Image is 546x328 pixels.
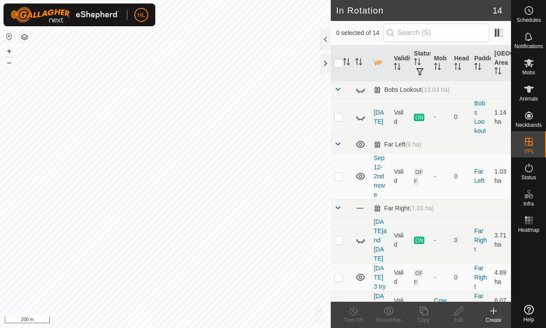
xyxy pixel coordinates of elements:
[131,317,164,325] a: Privacy Policy
[522,70,535,75] span: Mobs
[474,265,487,290] a: Far Right
[410,45,430,81] th: Status
[406,316,441,324] div: Copy
[374,205,434,212] div: Far Right
[451,153,471,199] td: 0
[491,45,511,81] th: [GEOGRAPHIC_DATA] Area
[422,86,450,93] span: (13.03 ha)
[430,45,451,81] th: Mob
[451,98,471,136] td: 0
[409,205,434,212] span: (7.33 ha)
[494,69,501,76] p-sorticon: Activate to sort
[524,149,533,154] span: VPs
[491,263,511,291] td: 4.69 ha
[4,57,14,68] button: –
[434,172,447,181] div: -
[474,64,481,71] p-sorticon: Activate to sort
[434,236,447,245] div: -
[390,153,410,199] td: Valid
[474,293,487,318] a: Far Right
[518,227,539,233] span: Heatmap
[336,28,383,38] span: 0 selected of 14
[523,201,534,206] span: Infra
[414,237,424,244] span: ON
[383,24,489,42] input: Search (S)
[491,217,511,263] td: 3.71 ha
[515,122,542,128] span: Neckbands
[371,316,406,324] div: Show/Hide
[434,273,447,282] div: -
[414,59,421,66] p-sorticon: Activate to sort
[491,153,511,199] td: 1.03 ha
[451,45,471,81] th: Head
[451,217,471,263] td: 0
[521,175,536,180] span: Status
[523,317,534,322] span: Help
[474,100,486,134] a: Bobs Lookout
[454,64,461,71] p-sorticon: Activate to sort
[514,44,543,49] span: Notifications
[19,32,30,42] button: Map Layers
[414,114,424,121] span: ON
[10,7,120,23] img: Gallagher Logo
[374,293,384,318] a: [DATE] 1st
[174,317,200,325] a: Contact Us
[491,291,511,319] td: 6.07 ha
[451,263,471,291] td: 0
[343,59,350,66] p-sorticon: Activate to sort
[370,45,390,81] th: VP
[434,64,441,71] p-sorticon: Activate to sort
[491,98,511,136] td: 1.14 ha
[374,265,385,290] a: [DATE] 3 try
[336,5,493,16] h2: In Rotation
[474,168,484,184] a: Far Left
[471,45,491,81] th: Paddock
[355,59,362,66] p-sorticon: Activate to sort
[374,218,387,262] a: [DATE]and [DATE]
[516,17,541,23] span: Schedules
[414,168,423,185] span: OFF
[4,46,14,56] button: +
[414,269,423,286] span: OFF
[476,316,511,324] div: Create
[405,141,421,148] span: (9 ha)
[493,4,502,17] span: 14
[390,45,410,81] th: Validity
[336,316,371,324] div: Turn Off
[374,86,449,94] div: Bobs Lookout
[390,98,410,136] td: Valid
[474,227,487,253] a: Far Right
[519,96,538,101] span: Animals
[451,291,471,319] td: 1
[374,154,385,198] a: Sep 12-2nd move
[511,301,546,326] a: Help
[374,141,421,148] div: Far Left
[434,112,447,122] div: -
[390,263,410,291] td: Valid
[390,217,410,263] td: Valid
[394,64,401,71] p-sorticon: Activate to sort
[4,31,14,42] button: Reset Map
[137,10,145,20] span: HL
[390,291,410,319] td: Valid
[441,316,476,324] div: Edit
[374,109,384,125] a: [DATE]
[434,296,447,314] div: Cows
